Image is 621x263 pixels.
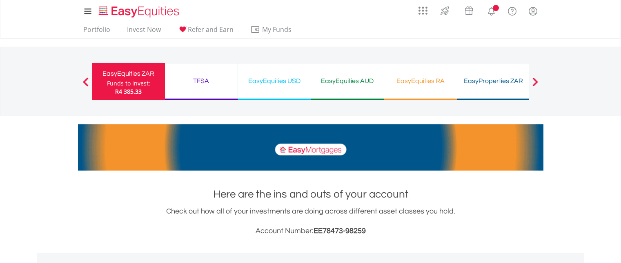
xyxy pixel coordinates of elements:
[78,225,543,237] h3: Account Number:
[174,25,237,38] a: Refer and Earn
[97,5,183,18] img: EasyEquities_Logo.png
[462,75,525,87] div: EasyProperties ZAR
[115,88,142,95] span: R4 385.33
[96,2,183,18] a: Home page
[107,79,150,88] div: Funds to invest:
[78,206,543,237] div: Check out how all of your investments are doing across different asset classes you hold.
[523,2,543,20] a: My Profile
[316,75,379,87] div: EasyEquities AUD
[481,2,502,18] a: Notifications
[438,4,452,17] img: thrive-v2.svg
[418,6,427,15] img: grid-menu-icon.svg
[527,81,543,90] button: Next
[188,25,234,34] span: Refer and Earn
[314,227,366,235] span: EE78473-98259
[78,124,543,171] img: EasyMortage Promotion Banner
[78,187,543,202] h1: Here are the ins and outs of your account
[389,75,452,87] div: EasyEquities RA
[124,25,164,38] a: Invest Now
[462,4,476,17] img: vouchers-v2.svg
[97,68,160,79] div: EasyEquities ZAR
[170,75,233,87] div: TFSA
[250,24,304,35] span: My Funds
[80,25,114,38] a: Portfolio
[413,2,433,15] a: AppsGrid
[243,75,306,87] div: EasyEquities USD
[502,2,523,18] a: FAQ's and Support
[78,81,94,90] button: Previous
[457,2,481,17] a: Vouchers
